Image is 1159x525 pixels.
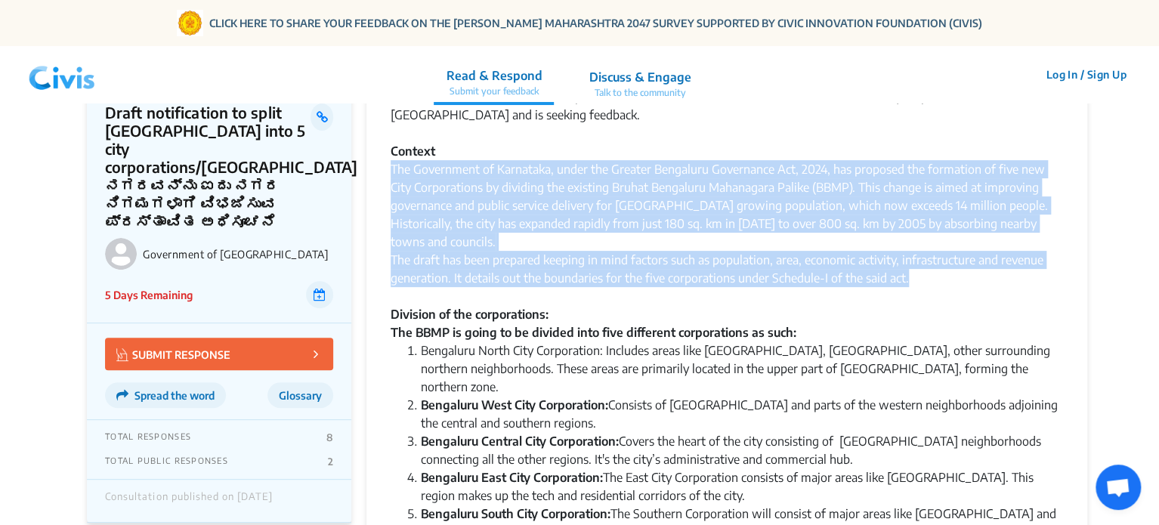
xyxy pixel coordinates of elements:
[421,434,619,449] strong: Bengaluru Central City Corporation:
[421,468,1063,505] li: The East City Corporation consists of major areas like [GEOGRAPHIC_DATA]. This region makes up th...
[421,432,1063,468] li: Covers the heart of the city consisting of [GEOGRAPHIC_DATA] neighborhoods connecting all the oth...
[23,52,101,97] img: navlogo.png
[1096,465,1141,510] a: Open chat
[116,345,230,363] p: SUBMIT RESPONSE
[105,238,137,270] img: Government of Karnataka logo
[421,396,1063,432] li: Consists of [GEOGRAPHIC_DATA] and parts of the western neighborhoods adjoining the central and so...
[589,68,691,86] p: Discuss & Engage
[267,382,333,408] button: Glossary
[279,389,322,402] span: Glossary
[105,338,333,370] button: SUBMIT RESPONSE
[589,86,691,100] p: Talk to the community
[105,103,311,230] p: Draft notification to split [GEOGRAPHIC_DATA] into 5 city corporations/[GEOGRAPHIC_DATA] ನಗರವನ್ನು...
[328,456,333,468] p: 2
[421,341,1063,396] li: Bengaluru North City Corporation: Includes areas like [GEOGRAPHIC_DATA], [GEOGRAPHIC_DATA], other...
[446,85,542,98] p: Submit your feedback
[105,431,191,443] p: TOTAL RESPONSES
[391,144,435,159] strong: Context
[421,506,610,521] strong: Bengaluru South City Corporation:
[105,287,193,303] p: 5 Days Remaining
[209,15,982,31] a: CLICK HERE TO SHARE YOUR FEEDBACK ON THE [PERSON_NAME] MAHARASHTRA 2047 SURVEY SUPPORTED BY CIVIC...
[391,160,1063,341] div: The Government of Karnataka, under the Greater Bengaluru Governance Act, 2024, has proposed the f...
[421,470,603,485] strong: Bengaluru East City Corporation:
[105,382,226,408] button: Spread the word
[1036,63,1136,86] button: Log In / Sign Up
[177,10,203,36] img: Gom Logo
[326,431,333,443] p: 8
[421,397,608,412] strong: Bengaluru West City Corporation:
[134,389,215,402] span: Spread the word
[105,456,228,468] p: TOTAL PUBLIC RESPONSES
[143,248,333,261] p: Government of [GEOGRAPHIC_DATA]
[446,66,542,85] p: Read & Respond
[105,491,273,511] div: Consultation published on [DATE]
[391,307,796,340] strong: Division of the corporations: The BBMP is going to be divided into five different corporations as...
[116,348,128,361] img: Vector.jpg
